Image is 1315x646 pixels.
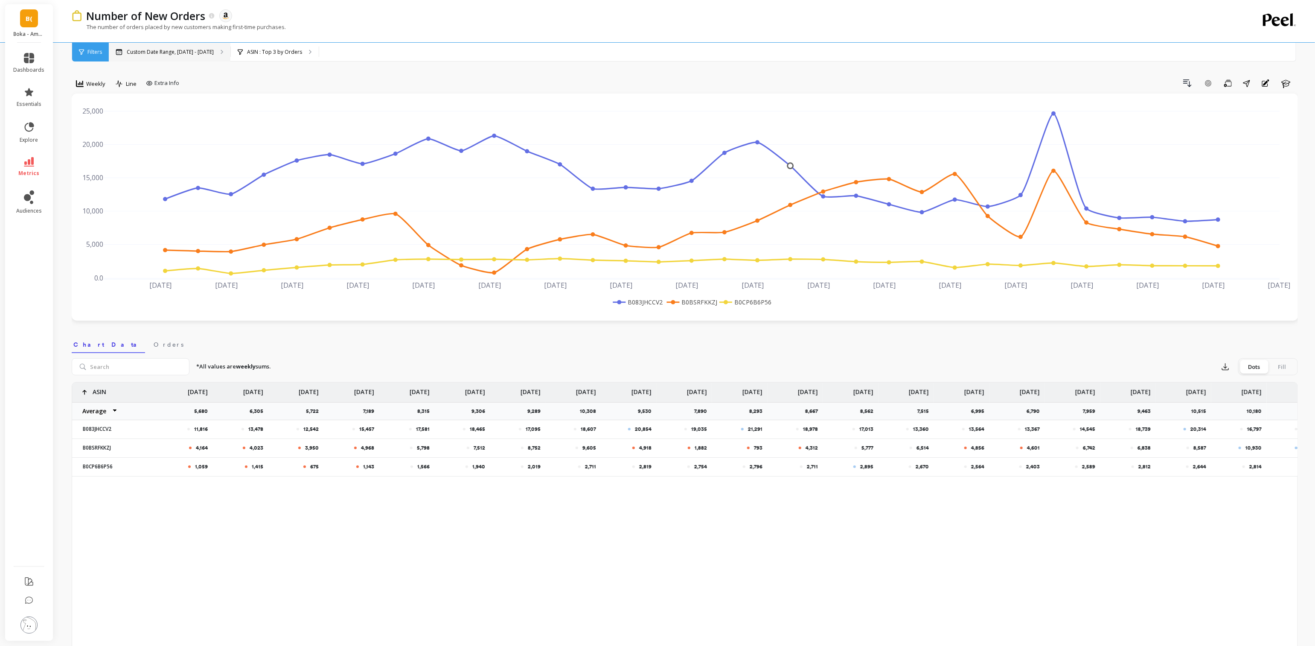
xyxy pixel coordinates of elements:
[472,463,485,470] p: 1,940
[354,383,374,396] p: [DATE]
[16,208,42,214] span: audiences
[528,444,541,451] p: 8,752
[798,383,818,396] p: [DATE]
[1191,408,1211,415] p: 10,515
[576,383,596,396] p: [DATE]
[1075,383,1095,396] p: [DATE]
[194,408,213,415] p: 5,680
[1138,463,1151,470] p: 2,812
[631,383,652,396] p: [DATE]
[20,617,38,634] img: profile picture
[585,463,596,470] p: 2,711
[1020,383,1040,396] p: [DATE]
[154,79,179,88] span: Extra Info
[694,463,707,470] p: 2,754
[860,463,873,470] p: 2,895
[1193,444,1206,451] p: 8,587
[805,408,823,415] p: 8,667
[1245,444,1262,451] p: 10,930
[1082,463,1095,470] p: 2,589
[306,408,324,415] p: 5,722
[803,426,818,433] p: 18,978
[303,426,319,433] p: 12,542
[359,426,374,433] p: 15,457
[909,383,929,396] p: [DATE]
[17,101,41,108] span: essentials
[1131,383,1151,396] p: [DATE]
[807,463,818,470] p: 2,711
[72,10,82,21] img: header icon
[971,444,984,451] p: 4,856
[250,444,263,451] p: 4,023
[1242,383,1262,396] p: [DATE]
[1080,426,1095,433] p: 14,545
[1240,360,1268,374] div: Dots
[748,426,762,433] p: 21,291
[222,12,230,20] img: api.amazon.svg
[474,444,485,451] p: 7,512
[639,463,652,470] p: 2,819
[87,49,102,56] span: Filters
[465,383,485,396] p: [DATE]
[243,383,263,396] p: [DATE]
[1083,444,1095,451] p: 6,742
[1249,463,1262,470] p: 2,814
[742,383,762,396] p: [DATE]
[470,426,485,433] p: 18,465
[860,408,879,415] p: 8,562
[528,463,541,470] p: 2,019
[248,426,263,433] p: 13,478
[580,408,601,415] p: 10,308
[1025,426,1040,433] p: 13,367
[19,170,40,177] span: metrics
[1247,426,1262,433] p: 16,797
[26,14,32,23] span: B(
[93,383,106,396] p: ASIN
[1193,463,1206,470] p: 2,644
[859,426,873,433] p: 17,013
[1138,444,1151,451] p: 6,838
[73,340,143,349] span: Chart Data
[635,426,652,433] p: 20,854
[1027,408,1045,415] p: 6,790
[754,444,762,451] p: 793
[417,444,430,451] p: 5,798
[1083,408,1100,415] p: 7,959
[964,383,984,396] p: [DATE]
[247,49,302,56] p: ASIN : Top 3 by Orders
[72,333,1298,353] nav: Tabs
[853,383,873,396] p: [DATE]
[527,408,546,415] p: 9,289
[521,383,541,396] p: [DATE]
[417,408,435,415] p: 8,315
[299,383,319,396] p: [DATE]
[305,444,319,451] p: 3,950
[86,80,105,88] span: Weekly
[638,408,657,415] p: 9,530
[127,49,214,56] p: Custom Date Range, [DATE] - [DATE]
[196,362,271,371] p: *All values are sums.
[1026,463,1040,470] p: 2,403
[694,408,712,415] p: 7,890
[410,383,430,396] p: [DATE]
[363,463,374,470] p: 1,143
[913,426,929,433] p: 13,360
[749,408,768,415] p: 8,293
[917,408,934,415] p: 7,515
[416,426,430,433] p: 17,581
[687,383,707,396] p: [DATE]
[20,137,38,143] span: explore
[471,408,490,415] p: 9,306
[126,80,137,88] span: Line
[861,444,873,451] p: 5,777
[250,408,268,415] p: 6,305
[695,444,707,451] p: 1,882
[188,383,208,396] p: [DATE]
[78,444,152,451] p: B0BSRFKKZJ
[78,426,152,433] p: B083JHCCV2
[14,67,45,73] span: dashboards
[971,463,984,470] p: 2,564
[581,426,596,433] p: 18,607
[252,463,263,470] p: 1,415
[969,426,984,433] p: 13,564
